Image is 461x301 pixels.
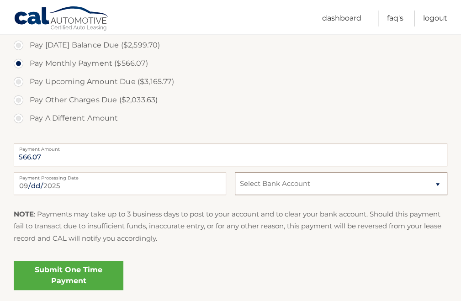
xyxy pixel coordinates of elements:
[14,210,34,218] strong: NOTE
[423,11,447,26] a: Logout
[14,36,447,54] label: Pay [DATE] Balance Due ($2,599.70)
[14,109,447,127] label: Pay A Different Amount
[14,172,226,195] input: Payment Date
[14,6,110,32] a: Cal Automotive
[14,54,447,73] label: Pay Monthly Payment ($566.07)
[14,143,447,166] input: Payment Amount
[14,91,447,109] label: Pay Other Charges Due ($2,033.63)
[14,73,447,91] label: Pay Upcoming Amount Due ($3,165.77)
[14,143,447,151] label: Payment Amount
[387,11,403,26] a: FAQ's
[14,208,447,244] p: : Payments may take up to 3 business days to post to your account and to clear your bank account....
[322,11,361,26] a: Dashboard
[14,172,226,180] label: Payment Processing Date
[14,261,123,290] a: Submit One Time Payment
